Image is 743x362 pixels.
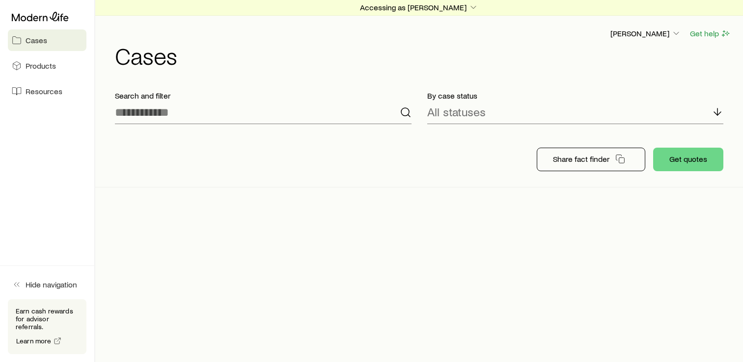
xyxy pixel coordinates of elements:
[16,337,52,344] span: Learn more
[8,55,86,77] a: Products
[689,28,731,39] button: Get help
[8,274,86,295] button: Hide navigation
[115,91,412,101] p: Search and filter
[8,299,86,354] div: Earn cash rewards for advisor referrals.Learn more
[26,280,77,289] span: Hide navigation
[427,91,724,101] p: By case status
[8,29,86,51] a: Cases
[427,105,486,119] p: All statuses
[26,61,56,71] span: Products
[26,86,62,96] span: Resources
[115,44,731,67] h1: Cases
[26,35,47,45] span: Cases
[553,154,609,164] p: Share fact finder
[610,28,682,40] button: [PERSON_NAME]
[537,148,645,171] button: Share fact finder
[653,148,723,171] button: Get quotes
[16,307,79,331] p: Earn cash rewards for advisor referrals.
[8,80,86,102] a: Resources
[610,28,681,38] p: [PERSON_NAME]
[360,2,478,12] p: Accessing as [PERSON_NAME]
